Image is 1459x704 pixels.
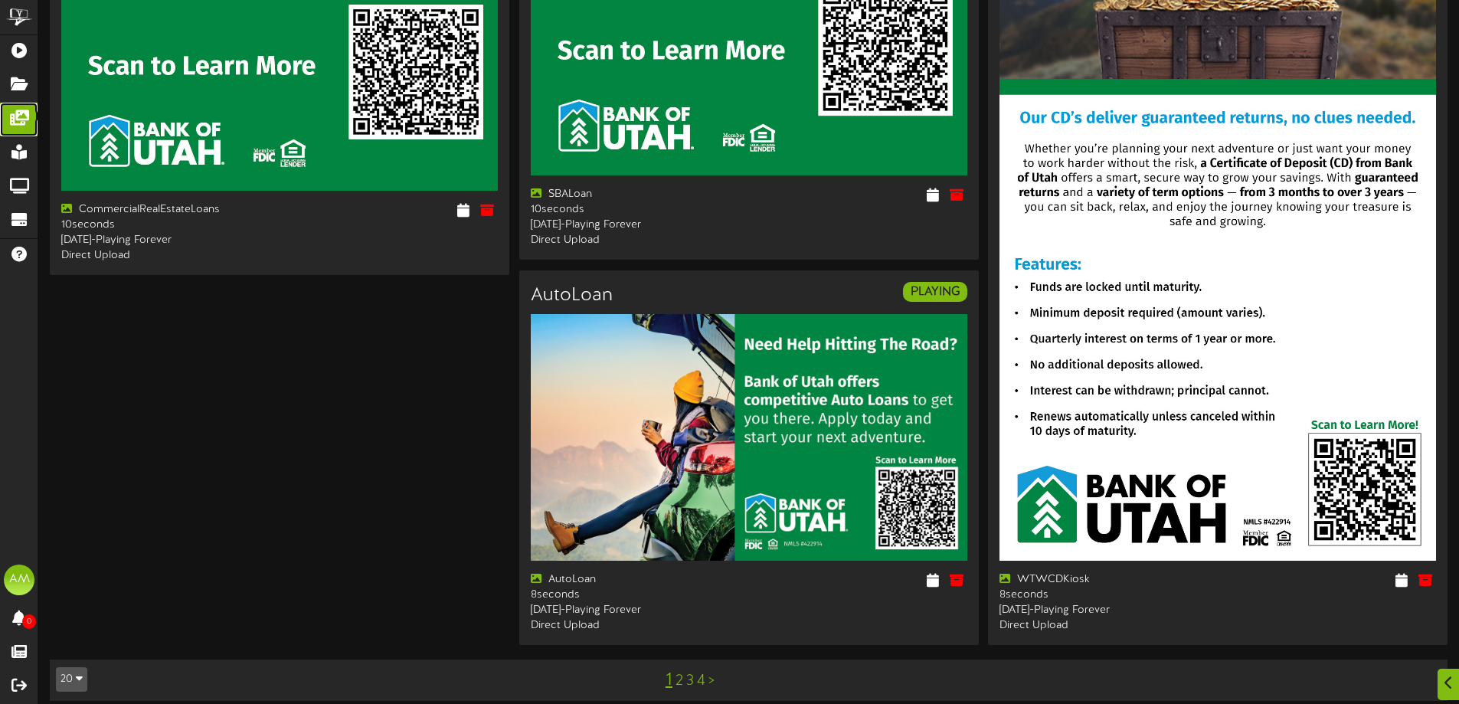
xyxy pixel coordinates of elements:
[531,588,738,603] div: 8 seconds
[22,614,36,629] span: 0
[531,314,967,561] img: 2b3ac3a6-54e1-443b-850b-55bdd692cdc7.jpg
[4,565,34,595] div: AM
[61,233,268,248] div: [DATE] - Playing Forever
[676,673,683,689] a: 2
[61,218,268,233] div: 10 seconds
[61,202,268,218] div: CommercialRealEstateLoans
[531,286,613,306] h3: AutoLoan
[531,603,738,618] div: [DATE] - Playing Forever
[56,667,87,692] button: 20
[999,588,1206,603] div: 8 seconds
[531,202,738,218] div: 10 seconds
[999,603,1206,618] div: [DATE] - Playing Forever
[911,285,960,299] strong: PLAYING
[708,673,715,689] a: >
[531,572,738,588] div: AutoLoan
[686,673,694,689] a: 3
[531,187,738,202] div: SBALoan
[531,618,738,634] div: Direct Upload
[666,670,672,690] a: 1
[697,673,705,689] a: 4
[999,572,1206,588] div: WTWCDKiosk
[531,233,738,248] div: Direct Upload
[61,248,268,264] div: Direct Upload
[531,218,738,233] div: [DATE] - Playing Forever
[999,618,1206,634] div: Direct Upload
